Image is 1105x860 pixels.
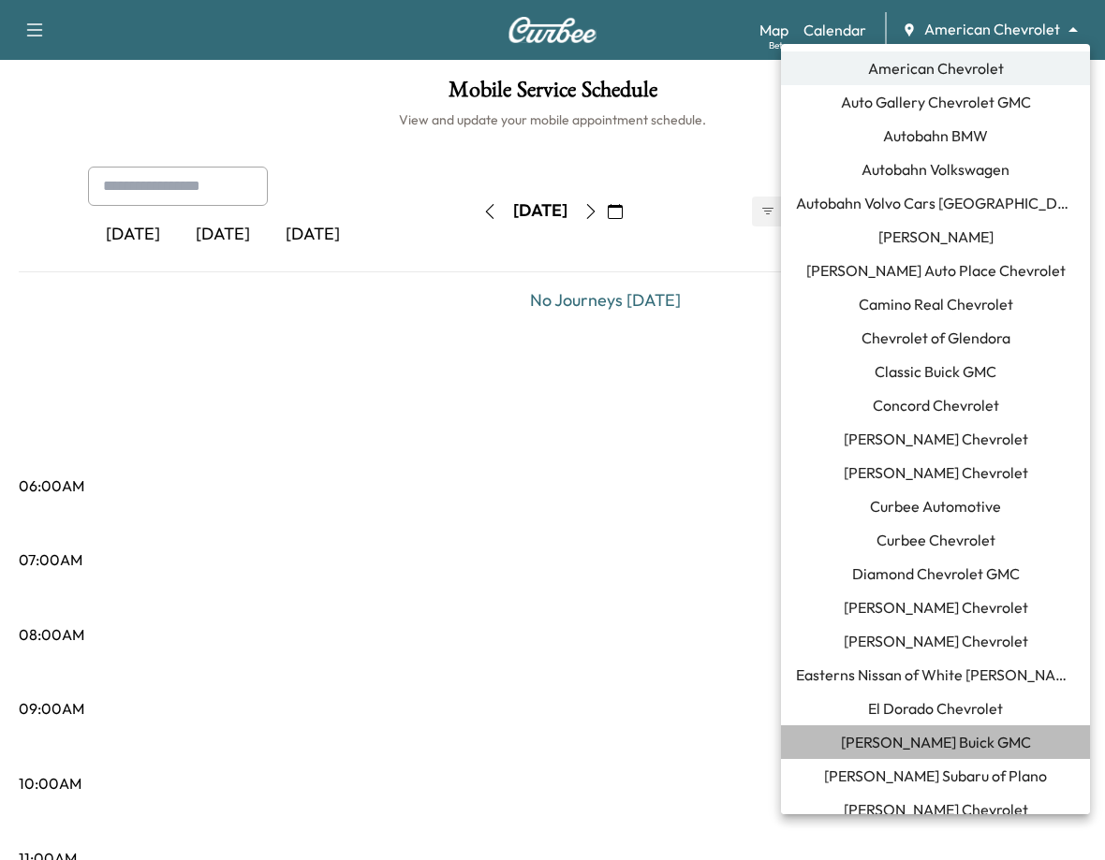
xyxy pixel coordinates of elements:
[868,57,1004,80] span: American Chevrolet
[862,158,1009,181] span: Autobahn Volkswagen
[873,394,999,416] span: Concord Chevrolet
[859,293,1013,315] span: Camino Real Chevrolet
[877,529,995,551] span: Curbee Chevrolet
[868,697,1003,720] span: El Dorado Chevrolet
[844,428,1028,450] span: [PERSON_NAME] Chevrolet
[883,124,988,147] span: Autobahn BMW
[844,596,1028,619] span: [PERSON_NAME] Chevrolet
[796,663,1075,686] span: Easterns Nissan of White [PERSON_NAME]
[841,91,1031,113] span: Auto Gallery Chevrolet GMC
[875,360,996,383] span: Classic Buick GMC
[841,731,1031,753] span: [PERSON_NAME] Buick GMC
[844,798,1028,821] span: [PERSON_NAME] Chevrolet
[870,495,1001,517] span: Curbee Automotive
[852,562,1020,585] span: Diamond Chevrolet GMC
[806,259,1066,282] span: [PERSON_NAME] Auto Place Chevrolet
[844,461,1028,484] span: [PERSON_NAME] Chevrolet
[844,630,1028,652] span: [PERSON_NAME] Chevrolet
[878,226,994,248] span: [PERSON_NAME]
[862,327,1010,349] span: Chevrolet of Glendora
[824,765,1047,787] span: [PERSON_NAME] Subaru of Plano
[796,192,1075,214] span: Autobahn Volvo Cars [GEOGRAPHIC_DATA]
